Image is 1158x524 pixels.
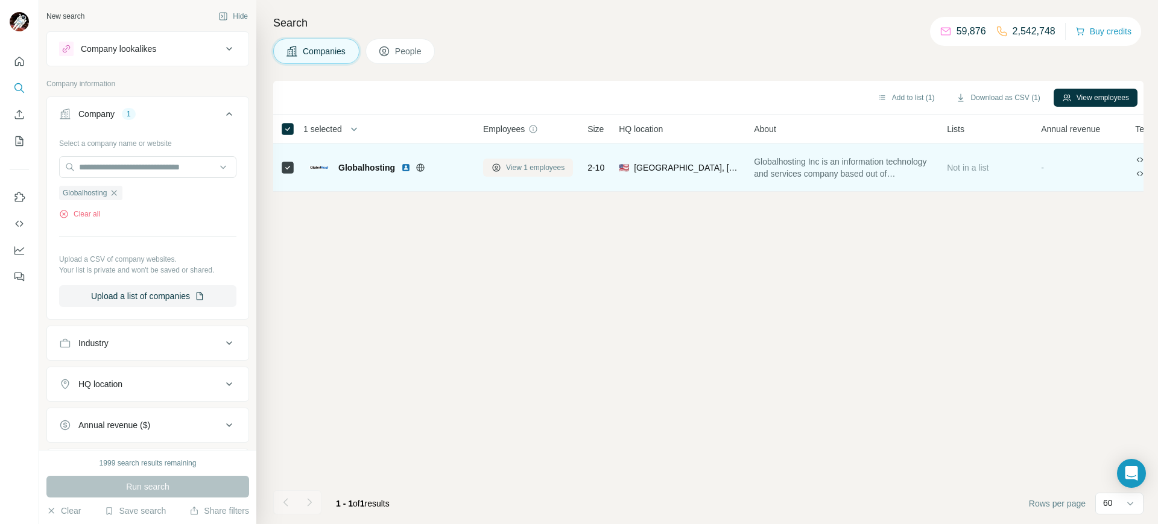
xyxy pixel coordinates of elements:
img: LinkedIn logo [401,163,411,172]
button: Dashboard [10,239,29,261]
button: Download as CSV (1) [948,89,1048,107]
span: 2-10 [587,162,604,174]
button: Upload a list of companies [59,285,236,307]
button: Use Surfe API [10,213,29,235]
button: Company1 [47,99,248,133]
p: 59,876 [957,24,986,39]
span: View 1 employees [506,162,565,173]
span: Employees [483,123,525,135]
button: HQ location [47,370,248,399]
button: Share filters [189,505,249,517]
p: 60 [1103,497,1113,509]
div: Company lookalikes [81,43,156,55]
button: Add to list (1) [869,89,943,107]
span: of [353,499,360,508]
span: About [754,123,776,135]
div: Open Intercom Messenger [1117,459,1146,488]
span: HQ location [619,123,663,135]
img: Avatar [10,12,29,31]
button: Clear all [59,209,100,219]
button: Feedback [10,266,29,288]
div: Industry [78,337,109,349]
div: Select a company name or website [59,133,236,149]
button: Save search [104,505,166,517]
img: Logo of Globalhosting [309,166,329,169]
p: Upload a CSV of company websites. [59,254,236,265]
span: 1 [360,499,365,508]
p: Company information [46,78,249,89]
span: Companies [303,45,347,57]
button: Annual revenue ($) [47,411,248,440]
p: Your list is private and won't be saved or shared. [59,265,236,276]
span: 🇺🇸 [619,162,629,174]
span: Not in a list [947,163,989,172]
button: Quick start [10,51,29,72]
button: Buy credits [1075,23,1131,40]
span: People [395,45,423,57]
div: HQ location [78,378,122,390]
button: Hide [210,7,256,25]
button: Clear [46,505,81,517]
span: Globalhosting Inc is an information technology and services company based out of [STREET_ADDRESS]... [754,156,932,180]
div: Company [78,108,115,120]
button: My lists [10,130,29,152]
div: Annual revenue ($) [78,419,150,431]
button: Search [10,77,29,99]
button: View employees [1054,89,1137,107]
div: New search [46,11,84,22]
div: 1 [122,109,136,119]
span: Globalhosting [63,188,107,198]
span: Annual revenue [1041,123,1100,135]
button: View 1 employees [483,159,573,177]
button: Company lookalikes [47,34,248,63]
div: 1999 search results remaining [100,458,197,469]
span: Rows per page [1029,497,1086,510]
span: Size [587,123,604,135]
p: 2,542,748 [1013,24,1055,39]
button: Use Surfe on LinkedIn [10,186,29,208]
span: 1 - 1 [336,499,353,508]
span: Lists [947,123,964,135]
span: [GEOGRAPHIC_DATA], [US_STATE] [634,162,739,174]
button: Industry [47,329,248,358]
span: Globalhosting [338,162,395,174]
span: results [336,499,390,508]
h4: Search [273,14,1144,31]
button: Enrich CSV [10,104,29,125]
span: 1 selected [303,123,342,135]
span: - [1041,163,1044,172]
